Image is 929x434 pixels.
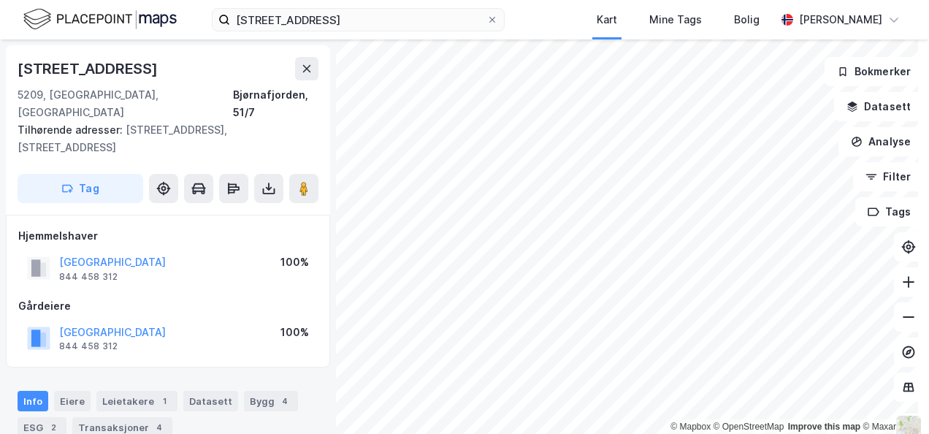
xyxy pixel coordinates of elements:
[18,297,318,315] div: Gårdeiere
[278,394,292,408] div: 4
[18,57,161,80] div: [STREET_ADDRESS]
[54,391,91,411] div: Eiere
[649,11,702,28] div: Mine Tags
[825,57,923,86] button: Bokmerker
[59,340,118,352] div: 844 458 312
[230,9,486,31] input: Søk på adresse, matrikkel, gårdeiere, leietakere eller personer
[280,254,309,271] div: 100%
[799,11,882,28] div: [PERSON_NAME]
[96,391,177,411] div: Leietakere
[280,324,309,341] div: 100%
[18,391,48,411] div: Info
[244,391,298,411] div: Bygg
[157,394,172,408] div: 1
[18,174,143,203] button: Tag
[856,364,929,434] iframe: Chat Widget
[853,162,923,191] button: Filter
[838,127,923,156] button: Analyse
[714,422,784,432] a: OpenStreetMap
[18,123,126,136] span: Tilhørende adresser:
[597,11,617,28] div: Kart
[59,271,118,283] div: 844 458 312
[23,7,177,32] img: logo.f888ab2527a4732fd821a326f86c7f29.svg
[183,391,238,411] div: Datasett
[855,197,923,226] button: Tags
[233,86,318,121] div: Bjørnafjorden, 51/7
[788,422,860,432] a: Improve this map
[734,11,760,28] div: Bolig
[18,86,233,121] div: 5209, [GEOGRAPHIC_DATA], [GEOGRAPHIC_DATA]
[834,92,923,121] button: Datasett
[670,422,711,432] a: Mapbox
[18,227,318,245] div: Hjemmelshaver
[18,121,307,156] div: [STREET_ADDRESS], [STREET_ADDRESS]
